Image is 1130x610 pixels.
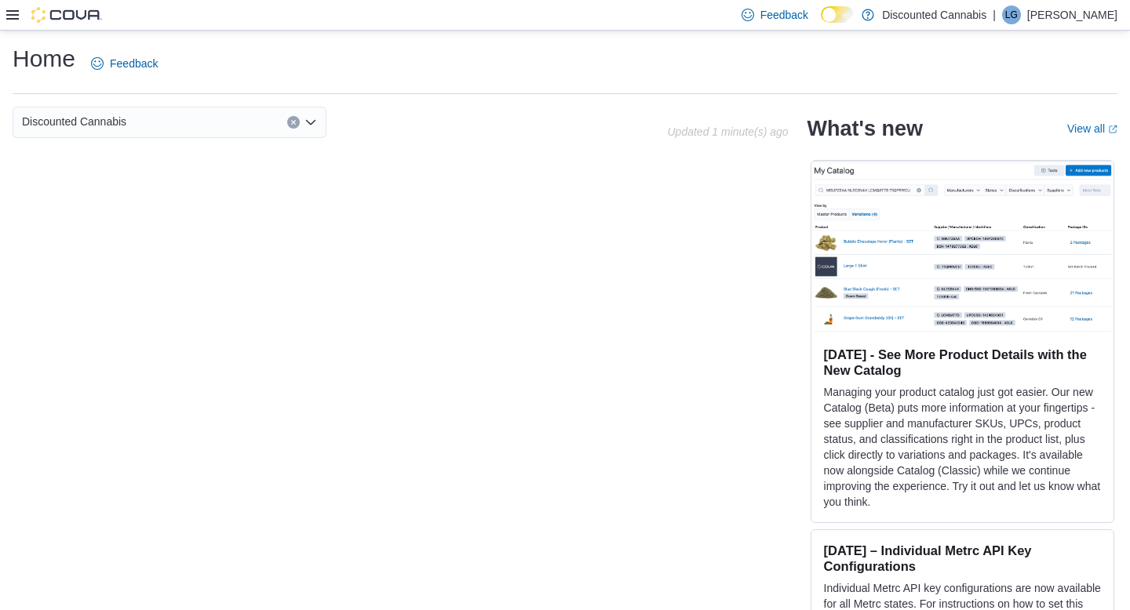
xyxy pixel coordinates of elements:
h3: [DATE] - See More Product Details with the New Catalog [824,347,1101,378]
input: Dark Mode [821,6,854,23]
svg: External link [1108,125,1117,134]
span: Feedback [110,56,158,71]
p: Discounted Cannabis [882,5,986,24]
h1: Home [13,43,75,74]
a: View allExternal link [1067,122,1117,135]
a: Feedback [85,48,164,79]
h3: [DATE] – Individual Metrc API Key Configurations [824,543,1101,574]
span: Discounted Cannabis [22,112,126,131]
div: Luke Gagnon [1002,5,1021,24]
img: Cova [31,7,102,23]
p: | [993,5,996,24]
p: Managing your product catalog just got easier. Our new Catalog (Beta) puts more information at yo... [824,384,1101,510]
h2: What's new [807,116,923,141]
button: Clear input [287,116,300,129]
span: LG [1005,5,1018,24]
p: [PERSON_NAME] [1027,5,1117,24]
p: Updated 1 minute(s) ago [667,125,788,138]
button: Open list of options [304,116,317,129]
span: Feedback [760,7,808,23]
